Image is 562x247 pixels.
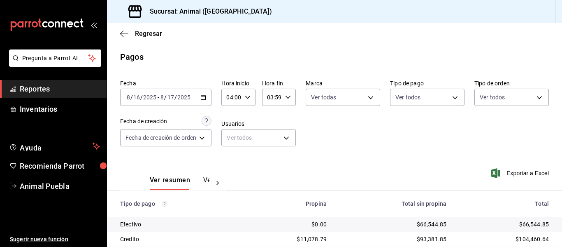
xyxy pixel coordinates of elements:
input: -- [133,94,140,101]
div: $66,544.85 [340,220,446,228]
span: - [158,94,159,101]
div: navigation tabs [150,176,209,190]
input: ---- [177,94,191,101]
span: Inventarios [20,104,100,115]
span: Ver todos [395,93,420,101]
div: Ver todos [221,129,296,146]
h3: Sucursal: Animal ([GEOGRAPHIC_DATA]) [143,7,272,16]
div: Pagos [120,51,144,63]
span: / [174,94,177,101]
button: Pregunta a Parrot AI [9,49,101,67]
label: Fecha [120,80,211,86]
span: Reportes [20,83,100,94]
label: Hora inicio [221,80,255,86]
div: Total [460,200,549,207]
span: Ver todos [480,93,505,101]
div: Tipo de pago [120,200,238,207]
span: Recomienda Parrot [20,160,100,172]
span: Animal Puebla [20,181,100,192]
div: $11,078.79 [251,235,327,243]
span: Sugerir nueva función [10,235,100,244]
button: Exportar a Excel [492,168,549,178]
span: / [130,94,133,101]
label: Marca [306,80,380,86]
button: Regresar [120,30,162,38]
div: Credito [120,235,238,243]
div: $0.00 [251,220,327,228]
div: Propina [251,200,327,207]
label: Usuarios [221,121,296,127]
span: / [164,94,167,101]
label: Hora fin [262,80,296,86]
a: Pregunta a Parrot AI [6,60,101,68]
button: Ver resumen [150,176,190,190]
span: / [140,94,143,101]
div: $104,460.64 [460,235,549,243]
input: -- [167,94,174,101]
div: $66,544.85 [460,220,549,228]
div: Efectivo [120,220,238,228]
input: -- [160,94,164,101]
input: -- [126,94,130,101]
svg: Los pagos realizados con Pay y otras terminales son montos brutos. [162,201,167,207]
div: $93,381.85 [340,235,446,243]
label: Tipo de pago [390,80,464,86]
button: Ver pagos [203,176,234,190]
span: Fecha de creación de orden [125,134,196,142]
div: Total sin propina [340,200,446,207]
span: Pregunta a Parrot AI [22,54,88,63]
span: Regresar [135,30,162,38]
span: Ver todas [311,93,336,101]
label: Tipo de orden [474,80,549,86]
input: ---- [143,94,157,101]
button: open_drawer_menu [91,21,97,28]
div: Fecha de creación [120,117,167,126]
span: Ayuda [20,141,89,151]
